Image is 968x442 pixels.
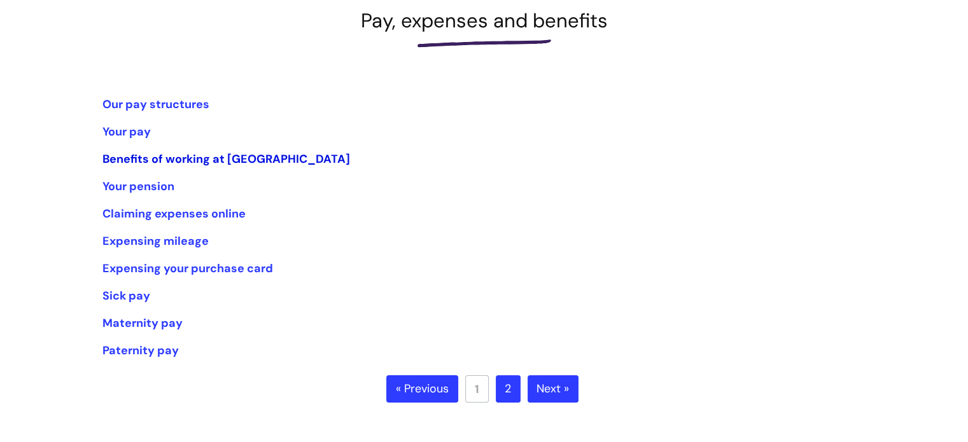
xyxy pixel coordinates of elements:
[102,233,209,249] a: Expensing mileage
[102,315,183,331] a: Maternity pay
[465,375,489,403] a: 1
[102,179,174,194] a: Your pension
[102,288,150,303] a: Sick pay
[102,124,151,139] a: Your pay
[386,375,458,403] a: « Previous
[102,97,209,112] a: Our pay structures
[102,9,866,32] h1: Pay, expenses and benefits
[102,343,179,358] a: Paternity pay
[102,206,246,221] a: Claiming expenses online
[102,151,350,167] a: Benefits of working at [GEOGRAPHIC_DATA]
[496,375,521,403] a: 2
[528,375,579,403] a: Next »
[102,261,273,276] a: Expensing your purchase card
